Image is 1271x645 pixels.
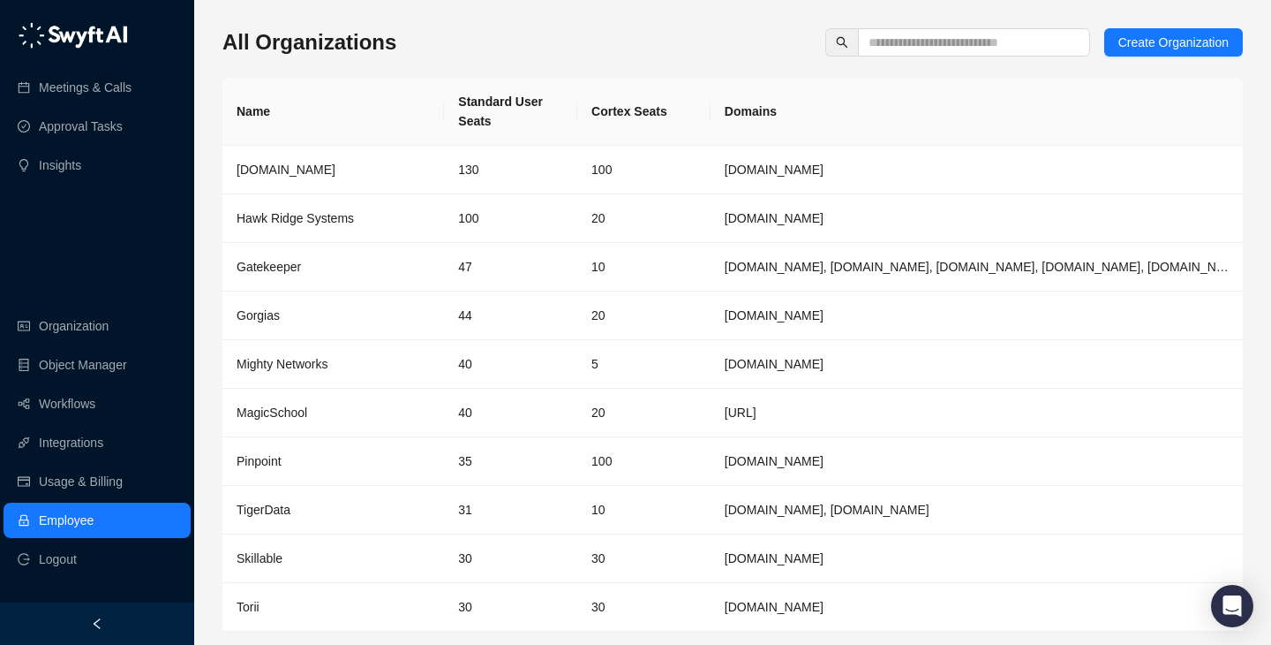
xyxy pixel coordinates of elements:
td: 31 [444,486,577,535]
td: 100 [444,194,577,243]
span: Torii [237,600,259,614]
span: Create Organization [1118,33,1229,52]
td: 100 [577,437,711,486]
td: gatekeeperhq.com, gatekeeperhq.io, gatekeeper.io, gatekeepervclm.com, gatekeeperhq.co, trygatekee... [711,243,1243,292]
span: MagicSchool [237,406,307,420]
td: 5 [577,340,711,389]
a: Approval Tasks [39,109,123,144]
td: 100 [577,146,711,194]
td: 30 [444,535,577,583]
span: Logout [39,542,77,577]
span: [DOMAIN_NAME] [237,163,335,177]
span: Hawk Ridge Systems [237,211,354,225]
td: 30 [444,583,577,632]
td: mightynetworks.com [711,340,1243,389]
a: Integrations [39,425,103,460]
a: Insights [39,148,81,183]
span: Skillable [237,551,282,565]
a: Workflows [39,386,95,421]
th: Cortex Seats [577,78,711,146]
a: Organization [39,308,109,344]
button: Create Organization [1104,28,1243,57]
span: left [91,618,103,630]
th: Name [222,78,444,146]
td: 40 [444,340,577,389]
td: magicschool.ai [711,389,1243,437]
span: Gorgias [237,308,280,322]
td: gorgias.com [711,292,1243,340]
a: Meetings & Calls [39,70,132,105]
td: 44 [444,292,577,340]
img: logo-05li4sbe.png [18,22,128,49]
a: Object Manager [39,347,127,383]
td: 130 [444,146,577,194]
td: 10 [577,486,711,535]
span: logout [18,553,30,565]
td: 47 [444,243,577,292]
td: pinpointhq.com [711,437,1243,486]
span: search [836,36,848,49]
td: 20 [577,389,711,437]
th: Domains [711,78,1243,146]
td: 35 [444,437,577,486]
span: Mighty Networks [237,357,327,371]
td: 30 [577,583,711,632]
span: Pinpoint [237,454,282,468]
th: Standard User Seats [444,78,577,146]
span: TigerData [237,503,290,517]
div: Open Intercom Messenger [1211,585,1253,627]
a: Employee [39,503,94,538]
td: 30 [577,535,711,583]
h3: All Organizations [222,28,396,57]
td: 40 [444,389,577,437]
td: toriihq.com [711,583,1243,632]
td: hawkridgesys.com [711,194,1243,243]
td: timescale.com, tigerdata.com [711,486,1243,535]
td: 20 [577,194,711,243]
td: 10 [577,243,711,292]
td: skillable.com [711,535,1243,583]
a: Usage & Billing [39,464,123,499]
td: synthesia.io [711,146,1243,194]
td: 20 [577,292,711,340]
span: Gatekeeper [237,260,301,274]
